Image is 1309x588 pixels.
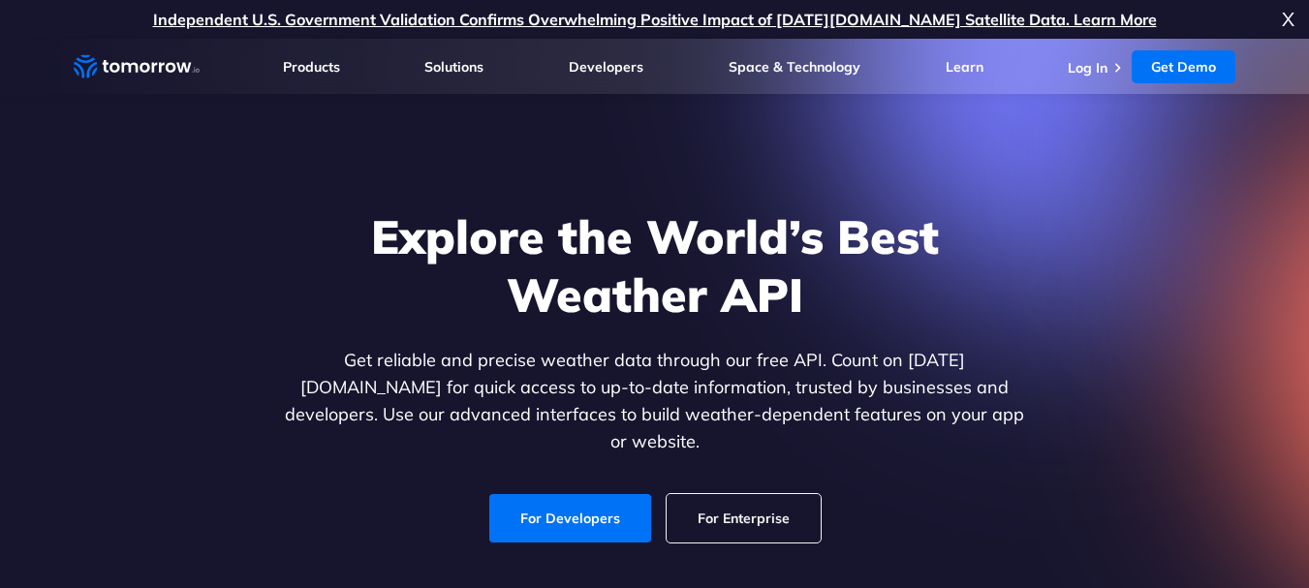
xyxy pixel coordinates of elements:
a: Developers [569,58,643,76]
a: Solutions [424,58,483,76]
a: For Developers [489,494,651,542]
h1: Explore the World’s Best Weather API [281,207,1029,324]
a: Products [283,58,340,76]
a: Get Demo [1132,50,1235,83]
a: Log In [1068,59,1107,77]
a: Home link [74,52,200,81]
p: Get reliable and precise weather data through our free API. Count on [DATE][DOMAIN_NAME] for quic... [281,347,1029,455]
a: Independent U.S. Government Validation Confirms Overwhelming Positive Impact of [DATE][DOMAIN_NAM... [153,10,1157,29]
a: For Enterprise [667,494,821,542]
a: Learn [946,58,983,76]
a: Space & Technology [729,58,860,76]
